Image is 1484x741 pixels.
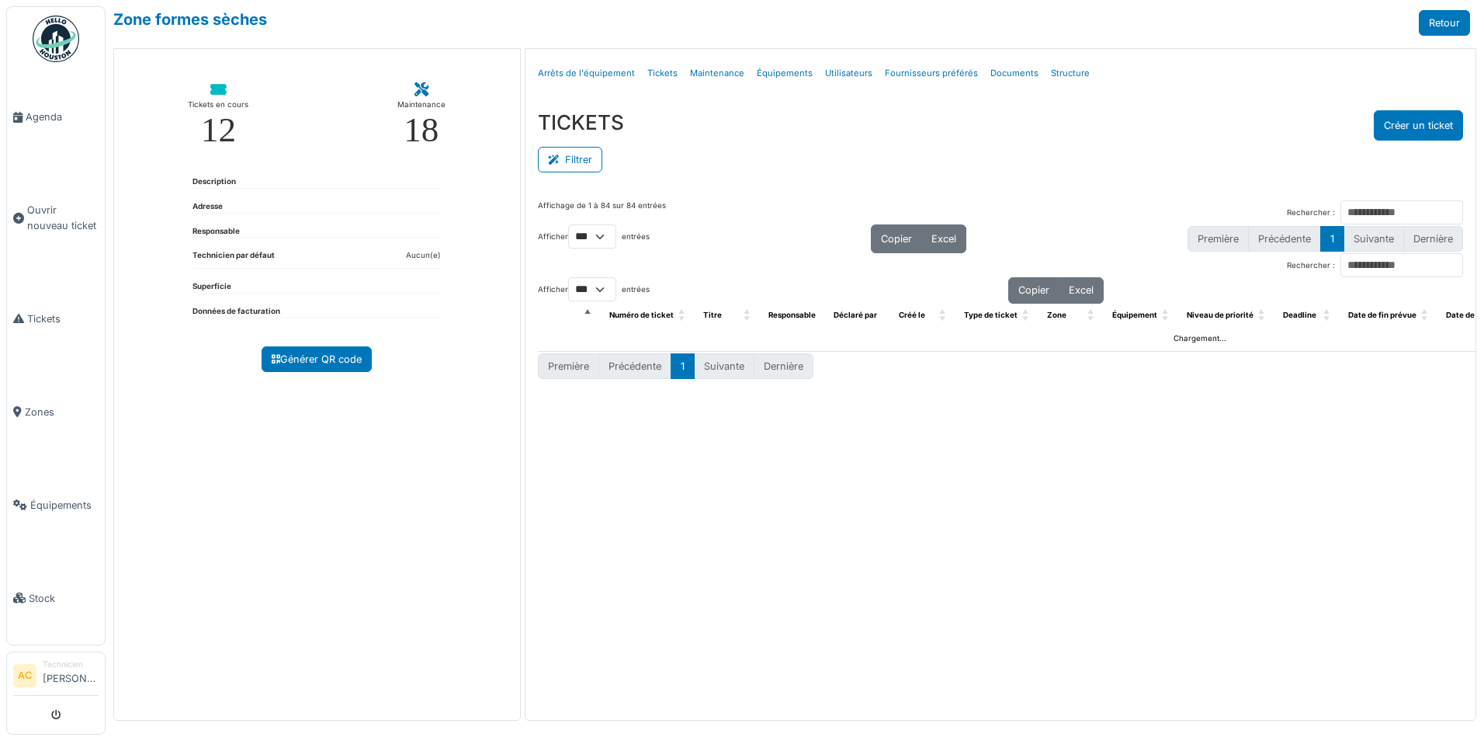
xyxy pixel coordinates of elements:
[13,664,36,687] li: AC
[532,55,641,92] a: Arrêts de l'équipement
[899,311,925,319] span: Créé le
[834,311,877,319] span: Déclaré par
[871,224,922,253] button: Copier
[1018,284,1049,296] span: Copier
[1421,304,1430,328] span: Date de fin prévue: Activate to sort
[192,226,240,238] dt: Responsable
[7,551,105,645] a: Stock
[1320,226,1344,252] button: 1
[192,201,223,213] dt: Adresse
[1323,304,1333,328] span: Deadline: Activate to sort
[192,281,231,293] dt: Superficie
[29,591,99,606] span: Stock
[538,200,666,224] div: Affichage de 1 à 84 sur 84 entrées
[921,224,966,253] button: Excel
[703,311,722,319] span: Titre
[397,97,446,113] div: Maintenance
[678,304,688,328] span: Numéro de ticket: Activate to sort
[538,277,650,301] label: Afficher entrées
[192,306,280,318] dt: Données de facturation
[1374,110,1463,141] button: Créer un ticket
[1187,311,1253,319] span: Niveau de priorité
[1419,10,1470,36] a: Retour
[201,113,236,148] div: 12
[192,250,275,268] dt: Technicien par défaut
[1188,226,1463,252] nav: pagination
[27,203,99,232] span: Ouvrir nouveau ticket
[262,346,372,372] a: Générer QR code
[984,55,1045,92] a: Documents
[43,659,99,670] div: Technicien
[1258,304,1267,328] span: Niveau de priorité: Activate to sort
[1287,260,1335,272] label: Rechercher :
[7,164,105,272] a: Ouvrir nouveau ticket
[7,458,105,551] a: Équipements
[1087,304,1097,328] span: Zone: Activate to sort
[1022,304,1032,328] span: Type de ticket: Activate to sort
[113,10,267,29] a: Zone formes sèches
[568,224,616,249] select: Afficherentrées
[1008,277,1059,303] button: Copier
[27,311,99,326] span: Tickets
[1047,311,1066,319] span: Zone
[7,365,105,458] a: Zones
[406,250,441,262] dd: Aucun(e)
[7,71,105,164] a: Agenda
[538,353,813,379] nav: pagination
[1112,311,1157,319] span: Équipement
[1059,277,1104,303] button: Excel
[26,110,99,124] span: Agenda
[33,16,79,62] img: Badge_color-CXgf-gQk.svg
[43,659,99,692] li: [PERSON_NAME]
[939,304,948,328] span: Créé le: Activate to sort
[744,304,753,328] span: Titre: Activate to sort
[751,55,819,92] a: Équipements
[25,405,99,419] span: Zones
[188,97,248,113] div: Tickets en cours
[684,55,751,92] a: Maintenance
[881,233,912,245] span: Copier
[404,113,439,148] div: 18
[192,176,236,188] dt: Description
[1069,284,1094,296] span: Excel
[568,277,616,301] select: Afficherentrées
[1287,207,1335,219] label: Rechercher :
[538,147,602,172] button: Filtrer
[641,55,684,92] a: Tickets
[1348,311,1416,319] span: Date de fin prévue
[879,55,984,92] a: Fournisseurs préférés
[13,659,99,696] a: AC Technicien[PERSON_NAME]
[671,353,695,379] button: 1
[609,311,674,319] span: Numéro de ticket
[30,498,99,513] span: Équipements
[819,55,879,92] a: Utilisateurs
[1045,55,1096,92] a: Structure
[384,71,458,160] a: Maintenance 18
[538,110,624,134] h3: TICKETS
[1283,311,1316,319] span: Deadline
[931,233,956,245] span: Excel
[7,272,105,365] a: Tickets
[1162,304,1171,328] span: Équipement: Activate to sort
[538,224,650,249] label: Afficher entrées
[768,311,816,319] span: Responsable
[964,311,1018,319] span: Type de ticket
[175,71,261,160] a: Tickets en cours 12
